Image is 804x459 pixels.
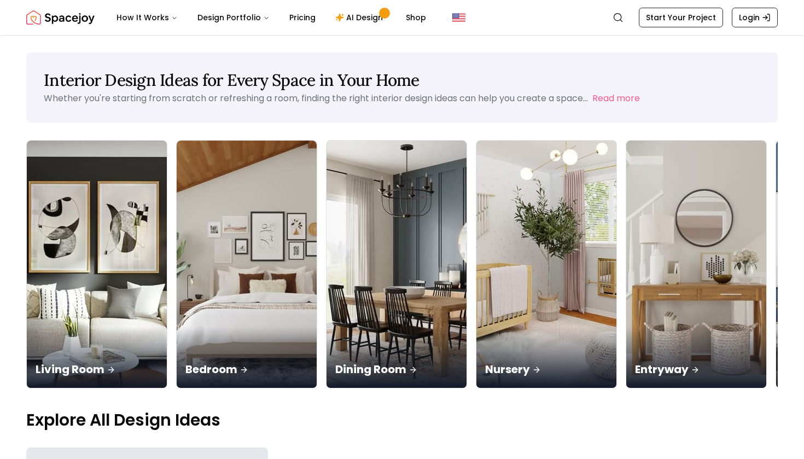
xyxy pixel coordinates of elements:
[476,141,616,388] img: Nursery
[185,362,308,377] p: Bedroom
[26,7,95,28] img: Spacejoy Logo
[281,7,324,28] a: Pricing
[397,7,435,28] a: Shop
[732,8,778,27] a: Login
[635,362,758,377] p: Entryway
[327,7,395,28] a: AI Design
[626,141,766,388] img: Entryway
[335,362,458,377] p: Dining Room
[476,140,617,388] a: NurseryNursery
[485,362,608,377] p: Nursery
[176,140,317,388] a: BedroomBedroom
[36,362,158,377] p: Living Room
[44,70,760,90] h1: Interior Design Ideas for Every Space in Your Home
[189,7,278,28] button: Design Portfolio
[639,8,723,27] a: Start Your Project
[26,7,95,28] a: Spacejoy
[108,7,187,28] button: How It Works
[108,7,435,28] nav: Main
[626,140,767,388] a: EntrywayEntryway
[327,141,467,388] img: Dining Room
[44,92,588,104] p: Whether you're starting from scratch or refreshing a room, finding the right interior design idea...
[326,140,467,388] a: Dining RoomDining Room
[452,11,465,24] img: United States
[177,141,317,388] img: Bedroom
[592,92,640,105] button: Read more
[26,140,167,388] a: Living RoomLiving Room
[27,141,167,388] img: Living Room
[26,410,778,430] p: Explore All Design Ideas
